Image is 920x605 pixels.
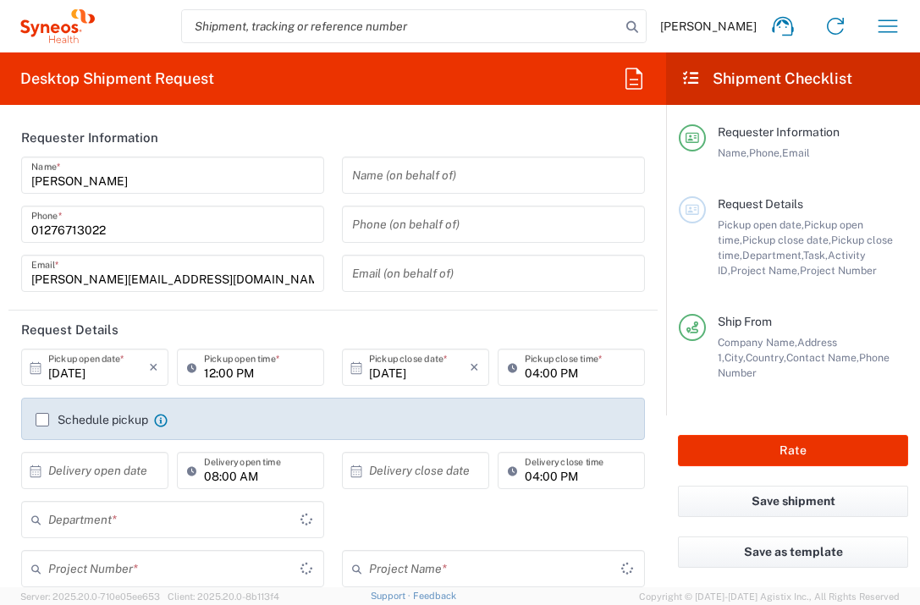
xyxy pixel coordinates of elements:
[782,146,810,159] span: Email
[36,413,148,426] label: Schedule pickup
[718,315,772,328] span: Ship From
[730,264,800,277] span: Project Name,
[786,351,859,364] span: Contact Name,
[718,146,749,159] span: Name,
[20,591,160,602] span: Server: 2025.20.0-710e05ee653
[718,197,803,211] span: Request Details
[413,591,456,601] a: Feedback
[371,591,413,601] a: Support
[800,264,877,277] span: Project Number
[746,351,786,364] span: Country,
[639,589,900,604] span: Copyright © [DATE]-[DATE] Agistix Inc., All Rights Reserved
[742,249,803,261] span: Department,
[803,249,828,261] span: Task,
[21,129,158,146] h2: Requester Information
[660,19,757,34] span: [PERSON_NAME]
[20,69,214,89] h2: Desktop Shipment Request
[470,354,479,381] i: ×
[742,234,831,246] span: Pickup close date,
[149,354,158,381] i: ×
[678,536,908,568] button: Save as template
[168,591,279,602] span: Client: 2025.20.0-8b113f4
[21,322,118,338] h2: Request Details
[678,435,908,466] button: Rate
[681,69,852,89] h2: Shipment Checklist
[749,146,782,159] span: Phone,
[724,351,746,364] span: City,
[182,10,620,42] input: Shipment, tracking or reference number
[718,218,804,231] span: Pickup open date,
[718,125,840,139] span: Requester Information
[718,336,797,349] span: Company Name,
[678,486,908,517] button: Save shipment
